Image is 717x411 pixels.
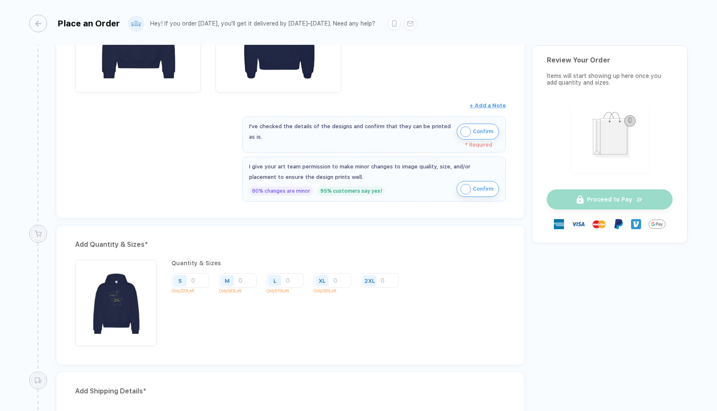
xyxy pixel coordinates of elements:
div: M [225,277,230,284]
div: Add Quantity & Sizes [75,238,506,251]
img: express [554,219,564,229]
img: bdc16376-ab62-4d4d-9344-ea0b492f9efa_nt_front_1757536381671.jpg [79,264,153,337]
button: iconConfirm [457,124,499,140]
div: Review Your Order [547,56,673,64]
div: XL [319,277,325,284]
div: S [178,277,182,284]
span: + Add a Note [470,102,506,109]
p: Only 203 Left [171,289,216,293]
img: Paypal [613,219,623,229]
div: 80% changes are minor [249,186,313,196]
div: Quantity & Sizes [171,260,405,266]
img: shopping_bag.png [575,106,644,167]
span: Confirm [473,182,494,196]
img: Venmo [631,219,641,229]
div: L [273,277,276,284]
p: Only 583 Left [219,289,263,293]
div: Place an Order [57,18,120,28]
div: 95% customers say yes! [317,186,385,196]
div: Items will start showing up here once you add quantity and sizes. [547,72,673,86]
p: Only 265 Left [314,289,358,293]
p: Only 570 Left [266,289,310,293]
img: user profile [129,16,143,31]
img: master-card [592,217,606,231]
img: icon [460,184,471,194]
img: visa [572,217,585,231]
button: iconConfirm [457,181,499,197]
span: Confirm [473,125,494,138]
div: I've checked the details of the designs and confirm that they can be printed as is. [249,121,452,142]
img: icon [460,127,471,137]
div: 2XL [364,277,375,284]
div: Hey! If you order [DATE], you'll get it delivered by [DATE]–[DATE]. Need any help? [150,20,375,27]
button: + Add a Note [470,99,506,112]
div: I give your art team permission to make minor changes to image quality, size, and/or placement to... [249,161,499,182]
img: GPay [649,216,665,233]
div: * Required [249,142,492,148]
div: Add Shipping Details [75,385,506,398]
